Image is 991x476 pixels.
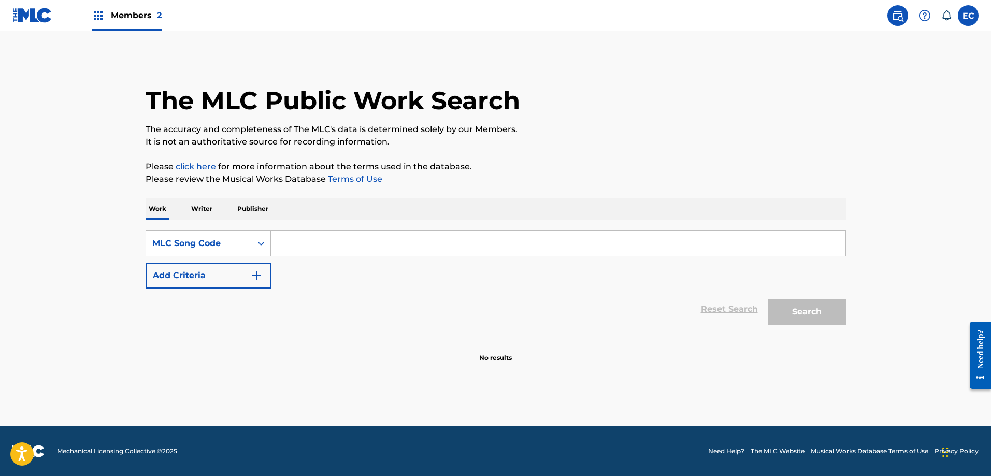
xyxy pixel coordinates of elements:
span: 2 [157,10,162,20]
a: Need Help? [708,446,744,456]
div: Drag [942,437,949,468]
div: Notifications [941,10,952,21]
iframe: Chat Widget [939,426,991,476]
a: click here [176,162,216,171]
h1: The MLC Public Work Search [146,85,520,116]
div: Help [914,5,935,26]
span: Mechanical Licensing Collective © 2025 [57,446,177,456]
form: Search Form [146,230,846,330]
a: Public Search [887,5,908,26]
p: Please for more information about the terms used in the database. [146,161,846,173]
img: 9d2ae6d4665cec9f34b9.svg [250,269,263,282]
div: MLC Song Code [152,237,246,250]
img: logo [12,445,45,457]
img: Top Rightsholders [92,9,105,22]
p: Writer [188,198,216,220]
img: MLC Logo [12,8,52,23]
p: It is not an authoritative source for recording information. [146,136,846,148]
span: Members [111,9,162,21]
a: Musical Works Database Terms of Use [811,446,928,456]
img: search [892,9,904,22]
p: No results [479,341,512,363]
iframe: Resource Center [962,314,991,397]
div: User Menu [958,5,979,26]
p: Please review the Musical Works Database [146,173,846,185]
p: The accuracy and completeness of The MLC's data is determined solely by our Members. [146,123,846,136]
a: Terms of Use [326,174,382,184]
img: help [918,9,931,22]
p: Work [146,198,169,220]
a: The MLC Website [751,446,805,456]
p: Publisher [234,198,271,220]
a: Privacy Policy [935,446,979,456]
button: Add Criteria [146,263,271,289]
